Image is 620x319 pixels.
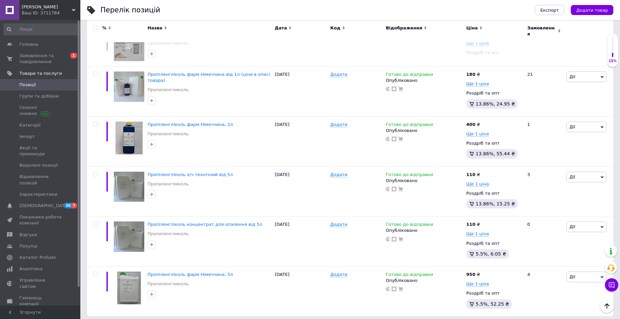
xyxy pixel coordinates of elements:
span: Ще 1 ціна [466,41,489,46]
span: Дії [569,74,575,79]
img: Пропиленгликоль фарм Германия, 5л [117,272,141,304]
span: Додати [330,222,347,227]
span: Видалені позиції [19,162,58,168]
a: Пропиленгликоль [148,281,189,287]
span: Відображення [386,25,422,31]
span: Показники роботи компанії [19,214,62,226]
div: 3 [523,166,565,216]
div: Перелік позицій [100,7,160,14]
div: [DATE] [273,26,329,66]
span: Покупці [19,243,37,249]
a: Пропиленгликоль [148,231,189,237]
span: Характеристики [19,191,57,197]
div: ₴ [466,272,480,278]
div: Опубліковано [386,227,463,233]
span: Ціна [466,25,478,31]
div: ₴ [466,122,480,128]
span: Гаманець компанії [19,295,62,307]
div: 1 [523,26,565,66]
span: 36 [64,203,72,208]
span: Додати [330,122,347,127]
span: Головна [19,41,38,47]
span: Ще 1 ціна [466,181,489,187]
span: Ще 1 ціна [466,131,489,137]
img: Пропиленгликоль концентрат для отопления от 5л [114,221,144,252]
div: Опубліковано [386,77,463,84]
button: Чат з покупцем [605,278,618,292]
div: [DATE] [273,66,329,117]
span: 13.86%, 15.25 ₴ [476,201,515,206]
b: 180 [466,72,475,77]
div: 4 [523,267,565,316]
span: Готово до відправки [386,222,433,229]
div: Роздріб та опт [466,290,522,296]
img: Пропиленгликоль фарм Германия, 2л [115,122,143,154]
a: Пропіленгліколь фарм Німеччина, 5л [148,272,233,277]
span: 7 [72,203,77,208]
div: ₴ [466,221,480,227]
span: Замовлення [527,25,556,37]
a: Пропіленгліколь фарм Німеччина від 1л (ціни в описі товара) [148,72,270,83]
span: Готово до відправки [386,172,433,179]
span: % [102,25,106,31]
span: Дії [569,124,575,129]
button: Експорт [535,5,564,15]
div: Роздріб та опт [466,90,522,96]
span: Готово до відправки [386,72,433,79]
span: Імпорт [19,134,35,140]
span: Ще 1 ціна [466,231,489,236]
span: Замовлення та повідомлення [19,53,62,65]
div: ₴ [466,172,480,178]
div: Опубліковано [386,178,463,184]
span: Каталог ProSale [19,255,56,261]
div: 0 [523,216,565,267]
a: Пропиленгликоль [148,87,189,93]
span: Готово до відправки [386,272,433,279]
span: Відгуки [19,232,37,238]
span: Назва [148,25,162,31]
span: Категорії [19,122,41,128]
a: Пропиленгликоль [148,131,189,137]
span: Товари та послуги [19,70,62,76]
b: 950 [466,272,475,277]
span: Групи та добірки [19,93,59,99]
span: Ще 1 ціна [466,81,489,87]
span: Експорт [540,8,559,13]
div: Роздріб та опт [466,140,522,146]
a: Пропиленгликоль [148,40,189,46]
span: Ще 1 ціна [466,281,489,287]
div: Роздріб та опт [466,241,522,247]
b: 110 [466,222,475,227]
img: Пропиленгликоль х/ч технический от 5л [114,172,144,202]
span: Готово до відправки [386,122,433,129]
span: Дії [569,174,575,179]
div: Роздріб та опт [466,50,522,56]
div: [DATE] [273,216,329,267]
span: 5.5%, 6.05 ₴ [476,251,506,257]
span: Код [330,25,340,31]
span: [DEMOGRAPHIC_DATA] [19,203,69,209]
div: [DATE] [273,166,329,216]
span: 1 [70,53,77,58]
div: ₴ [466,71,480,77]
div: [DATE] [273,267,329,316]
span: Позиції [19,82,36,88]
span: Додати товар [576,8,608,13]
span: Дії [569,274,575,279]
span: ФОП Стичук [22,4,72,10]
button: Додати товар [571,5,613,15]
div: 21 [523,66,565,117]
span: Аналітика [19,266,43,272]
div: Роздріб та опт [466,190,522,196]
span: Додати [330,172,347,177]
div: Опубліковано [386,278,463,284]
a: Пропиленгликоль [148,181,189,187]
a: Пропіленгліколь фарм Німеччина, 2л [148,122,233,127]
img: Пропиленгликоль фарм Германия от 1л (цены в описании товара) [114,71,144,102]
div: [DATE] [273,116,329,166]
span: Відновлення позицій [19,174,62,186]
div: Ваш ID: 3711784 [22,10,80,16]
a: Пропіленгліколь концентрат для опалення від 5л [148,222,262,227]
